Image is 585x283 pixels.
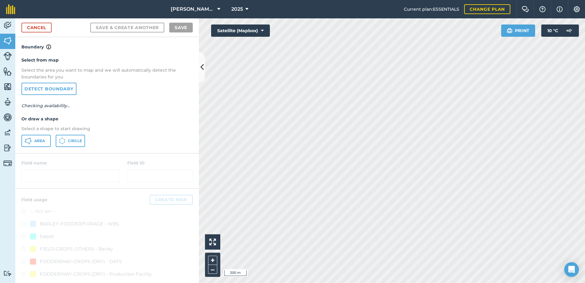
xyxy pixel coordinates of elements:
em: Checking availability... [21,103,70,108]
img: svg+xml;base64,PHN2ZyB4bWxucz0iaHR0cDovL3d3dy53My5vcmcvMjAwMC9zdmciIHdpZHRoPSI1NiIgaGVpZ2h0PSI2MC... [3,67,12,76]
h4: Boundary [15,37,199,51]
img: svg+xml;base64,PD94bWwgdmVyc2lvbj0iMS4wIiBlbmNvZGluZz0idXRmLTgiPz4KPCEtLSBHZW5lcmF0b3I6IEFkb2JlIE... [3,97,12,107]
img: svg+xml;base64,PD94bWwgdmVyc2lvbj0iMS4wIiBlbmNvZGluZz0idXRmLTgiPz4KPCEtLSBHZW5lcmF0b3I6IEFkb2JlIE... [3,159,12,168]
img: svg+xml;base64,PHN2ZyB4bWxucz0iaHR0cDovL3d3dy53My5vcmcvMjAwMC9zdmciIHdpZHRoPSIxNyIgaGVpZ2h0PSIxNy... [557,6,563,13]
img: svg+xml;base64,PHN2ZyB4bWxucz0iaHR0cDovL3d3dy53My5vcmcvMjAwMC9zdmciIHdpZHRoPSIxOSIgaGVpZ2h0PSIyNC... [507,27,512,34]
img: svg+xml;base64,PHN2ZyB4bWxucz0iaHR0cDovL3d3dy53My5vcmcvMjAwMC9zdmciIHdpZHRoPSIxNyIgaGVpZ2h0PSIxNy... [46,43,51,51]
img: svg+xml;base64,PD94bWwgdmVyc2lvbj0iMS4wIiBlbmNvZGluZz0idXRmLTgiPz4KPCEtLSBHZW5lcmF0b3I6IEFkb2JlIE... [563,25,575,37]
img: svg+xml;base64,PD94bWwgdmVyc2lvbj0iMS4wIiBlbmNvZGluZz0idXRmLTgiPz4KPCEtLSBHZW5lcmF0b3I6IEFkb2JlIE... [3,52,12,60]
div: Open Intercom Messenger [564,262,579,277]
span: [PERSON_NAME] ASAHI PADDOCKS [171,6,215,13]
button: Satellite (Mapbox) [211,25,270,37]
a: Cancel [21,23,52,32]
img: A question mark icon [539,6,546,12]
img: svg+xml;base64,PD94bWwgdmVyc2lvbj0iMS4wIiBlbmNvZGluZz0idXRmLTgiPz4KPCEtLSBHZW5lcmF0b3I6IEFkb2JlIE... [3,270,12,276]
button: 10 °C [541,25,579,37]
img: Two speech bubbles overlapping with the left bubble in the forefront [522,6,529,12]
button: – [208,265,217,274]
span: 10 ° C [547,25,558,37]
a: Detect boundary [21,83,76,95]
img: svg+xml;base64,PD94bWwgdmVyc2lvbj0iMS4wIiBlbmNvZGluZz0idXRmLTgiPz4KPCEtLSBHZW5lcmF0b3I6IEFkb2JlIE... [3,21,12,30]
button: Save [169,23,193,32]
img: fieldmargin Logo [6,4,15,14]
button: + [208,256,217,265]
img: Four arrows, one pointing top left, one top right, one bottom right and the last bottom left [209,239,216,245]
a: Change plan [464,4,510,14]
button: Circle [56,135,85,147]
button: Save & Create Another [90,23,164,32]
img: A cog icon [573,6,580,12]
span: Current plan : ESSENTIALS [404,6,459,13]
p: Select a shape to start drawing [21,125,193,132]
img: svg+xml;base64,PD94bWwgdmVyc2lvbj0iMS4wIiBlbmNvZGluZz0idXRmLTgiPz4KPCEtLSBHZW5lcmF0b3I6IEFkb2JlIE... [3,128,12,137]
h4: Or draw a shape [21,115,193,122]
span: Circle [68,138,82,143]
button: Area [21,135,51,147]
button: Print [501,25,535,37]
img: svg+xml;base64,PD94bWwgdmVyc2lvbj0iMS4wIiBlbmNvZGluZz0idXRmLTgiPz4KPCEtLSBHZW5lcmF0b3I6IEFkb2JlIE... [3,113,12,122]
img: svg+xml;base64,PD94bWwgdmVyc2lvbj0iMS4wIiBlbmNvZGluZz0idXRmLTgiPz4KPCEtLSBHZW5lcmF0b3I6IEFkb2JlIE... [3,143,12,153]
span: 2025 [231,6,243,13]
h4: Select from map [21,57,193,63]
img: svg+xml;base64,PHN2ZyB4bWxucz0iaHR0cDovL3d3dy53My5vcmcvMjAwMC9zdmciIHdpZHRoPSI1NiIgaGVpZ2h0PSI2MC... [3,82,12,91]
p: Select the area you want to map and we will automatically detect the boundaries for you [21,67,193,81]
span: Area [34,138,45,143]
img: svg+xml;base64,PHN2ZyB4bWxucz0iaHR0cDovL3d3dy53My5vcmcvMjAwMC9zdmciIHdpZHRoPSI1NiIgaGVpZ2h0PSI2MC... [3,36,12,45]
